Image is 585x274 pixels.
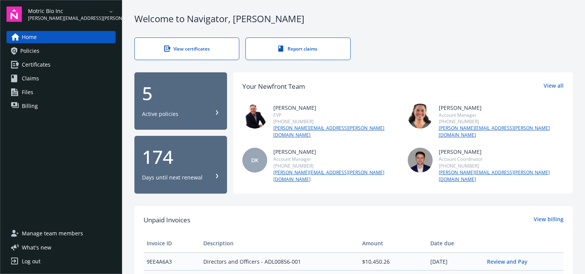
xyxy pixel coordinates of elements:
[22,255,41,267] div: Log out
[273,169,399,183] a: [PERSON_NAME][EMAIL_ADDRESS][PERSON_NAME][DOMAIN_NAME]
[142,148,219,166] div: 174
[7,243,64,251] button: What's new
[106,7,116,16] a: arrowDropDown
[144,234,200,253] th: Invoice ID
[439,163,564,169] div: [PHONE_NUMBER]
[261,46,335,52] div: Report claims
[273,125,399,139] a: [PERSON_NAME][EMAIL_ADDRESS][PERSON_NAME][DOMAIN_NAME]
[273,104,399,112] div: [PERSON_NAME]
[203,258,356,266] span: Directors and Officers - ADL00856-001
[7,59,116,71] a: Certificates
[439,125,564,139] a: [PERSON_NAME][EMAIL_ADDRESS][PERSON_NAME][DOMAIN_NAME]
[427,234,484,253] th: Date due
[7,227,116,240] a: Manage team members
[28,15,106,22] span: [PERSON_NAME][EMAIL_ADDRESS][PERSON_NAME][DOMAIN_NAME]
[22,243,51,251] span: What ' s new
[534,215,564,225] a: View billing
[273,118,399,125] div: [PHONE_NUMBER]
[7,45,116,57] a: Policies
[439,148,564,156] div: [PERSON_NAME]
[144,253,200,270] td: 9EE4A6A3
[200,234,359,253] th: Description
[22,59,51,71] span: Certificates
[273,148,399,156] div: [PERSON_NAME]
[408,148,433,173] img: photo
[28,7,106,15] span: Motric Bio Inc
[273,112,399,118] div: EVP
[144,215,190,225] span: Unpaid Invoices
[22,31,37,43] span: Home
[134,136,227,194] button: 174Days until next renewal
[7,7,22,22] img: navigator-logo.svg
[251,156,258,164] span: DK
[439,118,564,125] div: [PHONE_NUMBER]
[439,169,564,183] a: [PERSON_NAME][EMAIL_ADDRESS][PERSON_NAME][DOMAIN_NAME]
[7,72,116,85] a: Claims
[408,104,433,129] img: photo
[359,253,427,270] td: $10,450.26
[439,156,564,162] div: Account Coordinator
[142,174,203,181] div: Days until next renewal
[7,100,116,112] a: Billing
[439,104,564,112] div: [PERSON_NAME]
[134,72,227,130] button: 5Active policies
[242,104,267,129] img: photo
[22,72,39,85] span: Claims
[28,7,116,22] button: Motric Bio Inc[PERSON_NAME][EMAIL_ADDRESS][PERSON_NAME][DOMAIN_NAME]arrowDropDown
[427,253,484,270] td: [DATE]
[134,12,573,25] div: Welcome to Navigator , [PERSON_NAME]
[142,110,178,118] div: Active policies
[273,156,399,162] div: Account Manager
[544,82,564,91] a: View all
[439,112,564,118] div: Account Manager
[134,38,239,60] a: View certificates
[359,234,427,253] th: Amount
[7,86,116,98] a: Files
[20,45,39,57] span: Policies
[150,46,224,52] div: View certificates
[245,38,350,60] a: Report claims
[242,82,305,91] div: Your Newfront Team
[273,163,399,169] div: [PHONE_NUMBER]
[142,84,219,103] div: 5
[487,258,533,265] a: Review and Pay
[22,86,33,98] span: Files
[7,31,116,43] a: Home
[22,227,83,240] span: Manage team members
[22,100,38,112] span: Billing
